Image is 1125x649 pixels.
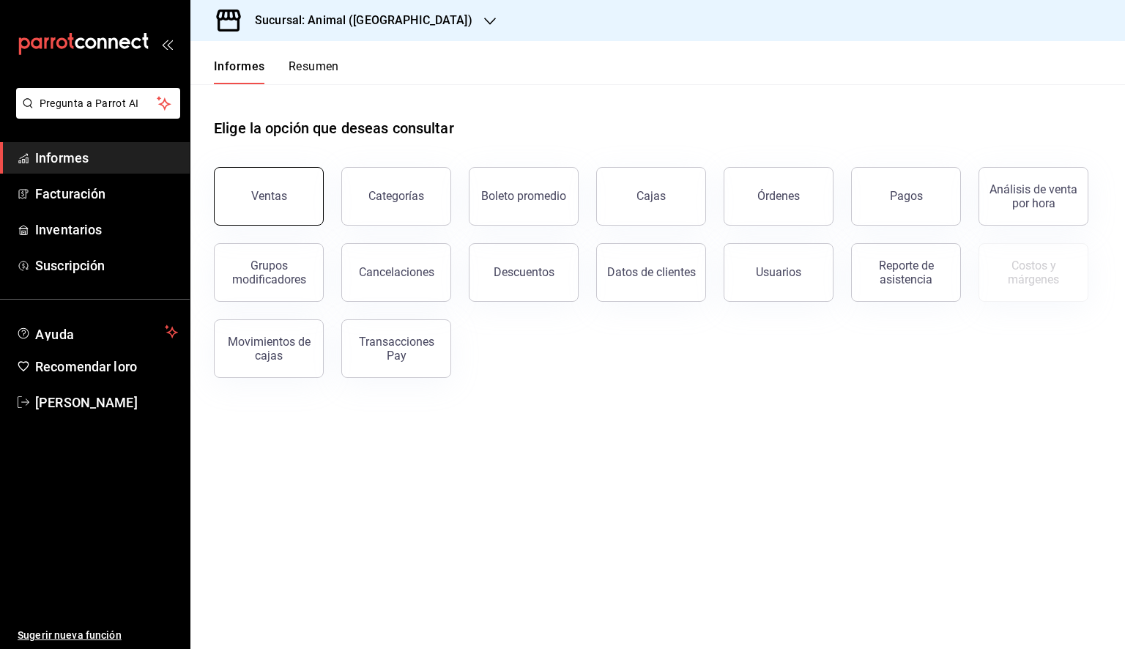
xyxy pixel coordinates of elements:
[214,319,324,378] button: Movimientos de cajas
[359,335,434,363] font: Transacciones Pay
[255,13,472,27] font: Sucursal: Animal ([GEOGRAPHIC_DATA])
[214,167,324,226] button: Ventas
[607,265,696,279] font: Datos de clientes
[469,243,579,302] button: Descuentos
[35,222,102,237] font: Inventarios
[469,167,579,226] button: Boleto promedio
[228,335,311,363] font: Movimientos de cajas
[214,119,454,137] font: Elige la opción que deseas consultar
[494,265,554,279] font: Descuentos
[724,167,833,226] button: Órdenes
[289,59,339,73] font: Resumen
[232,259,306,286] font: Grupos modificadores
[35,359,137,374] font: Recomendar loro
[35,256,178,275] span: Suscripción
[251,189,287,203] font: Ventas
[979,167,1088,226] button: Análisis de venta por hora
[10,106,180,122] a: Pregunta a Parrot AI
[596,243,706,302] button: Datos de clientes
[161,38,173,50] button: abrir_cajón_menú
[724,243,833,302] button: Usuarios
[890,189,923,203] font: Pagos
[341,243,451,302] button: Cancelaciones
[35,327,75,342] font: Ayuda
[596,167,706,226] a: Cajas
[851,243,961,302] button: Reporte de asistencia
[1008,259,1059,286] font: Costos y márgenes
[214,243,324,302] button: Grupos modificadores
[359,265,434,279] font: Cancelaciones
[879,259,934,286] font: Reporte de asistencia
[35,186,105,201] font: Facturación
[481,189,566,203] font: Boleto promedio
[214,59,339,84] div: pestañas de navegación
[214,59,265,73] font: Informes
[35,150,89,166] font: Informes
[756,265,801,279] font: Usuarios
[990,182,1077,210] font: Análisis de venta por hora
[757,189,800,203] font: Órdenes
[979,243,1088,302] button: Contrata inventarios para ver este informe
[35,395,138,410] font: [PERSON_NAME]
[18,629,122,641] font: Sugerir nueva función
[341,319,451,378] button: Transacciones Pay
[851,167,961,226] button: Pagos
[40,97,139,109] font: Pregunta a Parrot AI
[636,189,667,203] font: Cajas
[16,88,180,119] button: Pregunta a Parrot AI
[341,167,451,226] button: Categorías
[368,189,424,203] font: Categorías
